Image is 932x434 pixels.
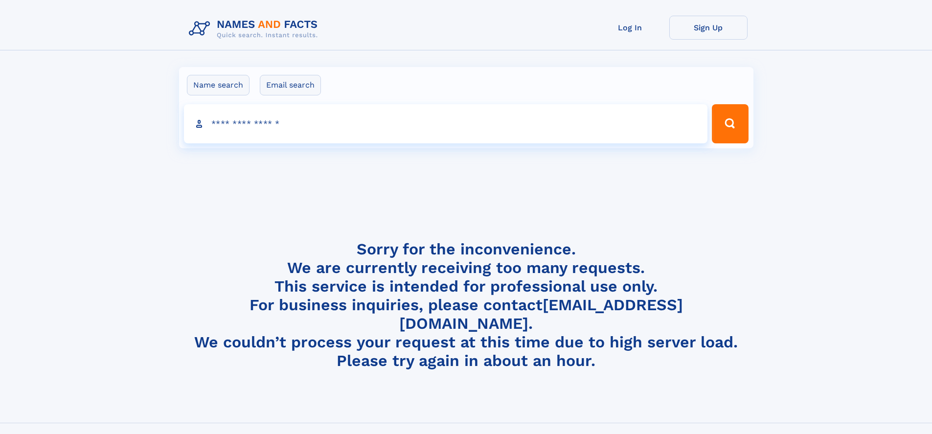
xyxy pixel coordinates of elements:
[399,296,683,333] a: [EMAIL_ADDRESS][DOMAIN_NAME]
[187,75,250,95] label: Name search
[185,16,326,42] img: Logo Names and Facts
[712,104,748,143] button: Search Button
[591,16,669,40] a: Log In
[185,240,748,370] h4: Sorry for the inconvenience. We are currently receiving too many requests. This service is intend...
[184,104,708,143] input: search input
[260,75,321,95] label: Email search
[669,16,748,40] a: Sign Up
